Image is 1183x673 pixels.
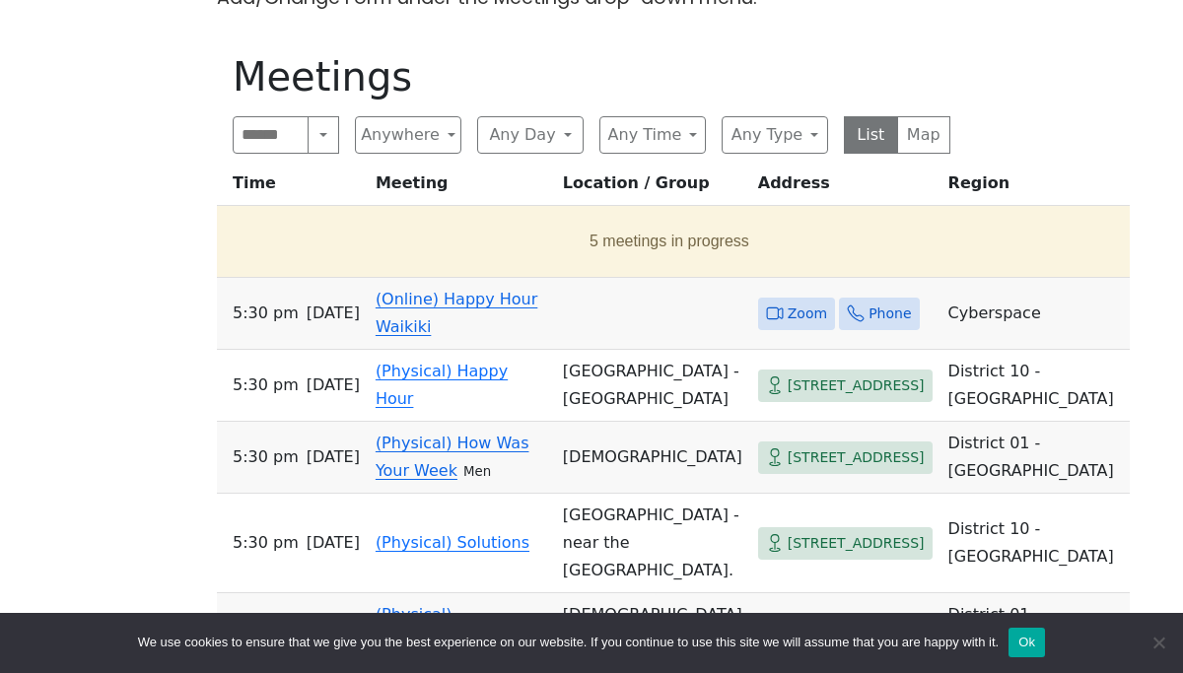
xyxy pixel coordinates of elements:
span: [STREET_ADDRESS] [788,373,925,398]
button: List [844,116,898,154]
button: Ok [1009,628,1045,657]
button: Any Day [477,116,584,154]
td: District 01 - [GEOGRAPHIC_DATA] [940,593,1130,665]
span: [DATE] [307,529,360,557]
td: [DEMOGRAPHIC_DATA][GEOGRAPHIC_DATA] [555,593,750,665]
span: [STREET_ADDRESS] [788,531,925,556]
td: District 01 - [GEOGRAPHIC_DATA] [940,422,1130,494]
td: [DEMOGRAPHIC_DATA] [555,422,750,494]
th: Location / Group [555,169,750,206]
button: Anywhere [355,116,461,154]
small: Men [463,464,491,479]
span: Phone [869,302,911,326]
a: (Physical) Solutions [376,533,529,552]
button: Map [897,116,951,154]
input: Search [233,116,309,154]
button: Any Time [599,116,706,154]
span: 5:30 PM [233,300,299,327]
th: Address [750,169,940,206]
span: [DATE] [307,443,360,471]
h1: Meetings [233,53,950,101]
a: (Physical) [PERSON_NAME] [376,605,507,651]
td: District 10 - [GEOGRAPHIC_DATA] [940,350,1130,422]
span: 5:30 PM [233,443,299,471]
button: 5 meetings in progress [225,214,1114,269]
td: [GEOGRAPHIC_DATA] - [GEOGRAPHIC_DATA] [555,350,750,422]
a: (Online) Happy Hour Waikiki [376,290,537,336]
button: Any Type [722,116,828,154]
td: District 10 - [GEOGRAPHIC_DATA] [940,494,1130,593]
th: Meeting [368,169,555,206]
a: (Physical) How Was Your Week [376,434,529,480]
th: Region [940,169,1130,206]
td: Cyberspace [940,278,1130,350]
span: No [1148,633,1168,652]
span: [DATE] [307,371,360,399]
th: Time [217,169,368,206]
span: [DATE] [307,300,360,327]
td: [GEOGRAPHIC_DATA] - near the [GEOGRAPHIC_DATA]. [555,494,750,593]
span: [STREET_ADDRESS] [788,445,925,470]
span: 5:30 PM [233,529,299,557]
span: 5:30 PM [233,371,299,399]
a: (Physical) Happy Hour [376,362,508,408]
button: Search [308,116,339,154]
span: We use cookies to ensure that we give you the best experience on our website. If you continue to ... [138,633,999,652]
span: Zoom [788,302,827,326]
